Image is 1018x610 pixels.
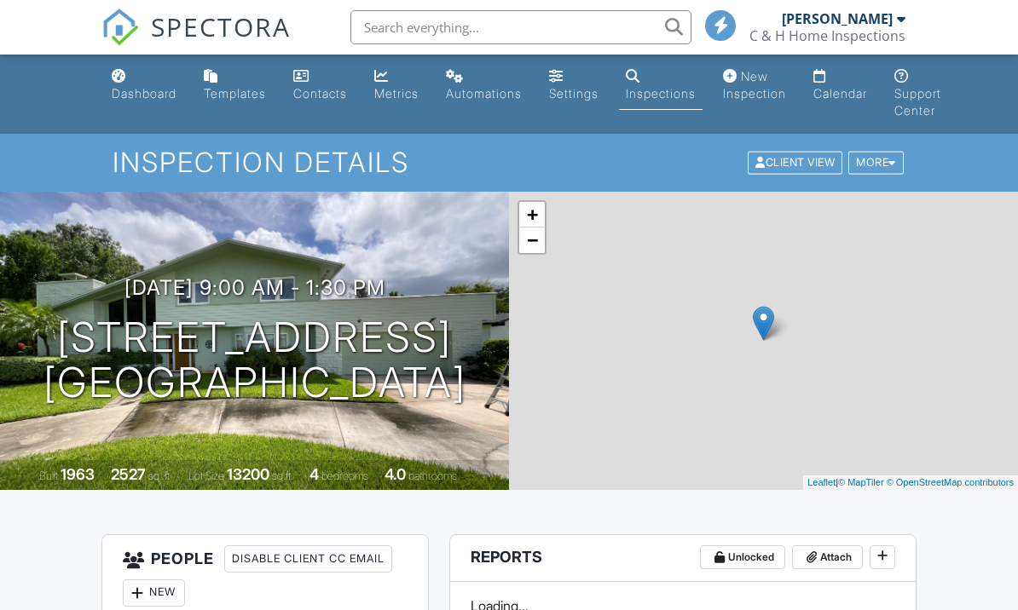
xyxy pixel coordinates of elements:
div: Calendar [813,86,867,101]
a: © OpenStreetMap contributors [887,477,1014,487]
a: Metrics [367,61,425,110]
a: Zoom in [519,202,545,227]
a: Contacts [286,61,354,110]
span: Built [39,469,58,482]
div: Disable Client CC Email [224,545,392,573]
div: C & H Home Inspections [749,27,905,44]
a: Leaflet [807,477,836,487]
a: Zoom out [519,227,545,253]
h1: [STREET_ADDRESS] [GEOGRAPHIC_DATA] [43,315,466,406]
div: 13200 [227,465,269,483]
a: Dashboard [105,61,183,110]
div: 2527 [111,465,146,483]
a: Automations (Basic) [439,61,529,110]
a: Support Center [888,61,948,127]
span: Lot Size [188,469,224,482]
div: [PERSON_NAME] [782,10,893,27]
span: SPECTORA [151,9,291,44]
div: 4.0 [385,465,406,483]
div: | [803,475,1018,490]
div: Dashboard [112,86,176,101]
a: New Inspection [716,61,793,110]
div: New [123,579,185,607]
div: New Inspection [723,69,786,101]
div: Settings [549,86,599,101]
div: Automations [446,86,522,101]
a: Client View [746,155,847,168]
a: SPECTORA [101,23,291,59]
div: Client View [748,152,842,175]
div: Contacts [293,86,347,101]
h1: Inspection Details [113,147,905,177]
a: Calendar [807,61,874,110]
span: sq.ft. [272,469,293,482]
div: More [848,152,904,175]
div: 4 [309,465,319,483]
input: Search everything... [350,10,691,44]
span: sq. ft. [148,469,172,482]
div: Templates [204,86,266,101]
div: Inspections [626,86,696,101]
a: Settings [542,61,605,110]
div: Metrics [374,86,419,101]
a: © MapTiler [838,477,884,487]
img: The Best Home Inspection Software - Spectora [101,9,139,46]
a: Inspections [619,61,703,110]
a: Templates [197,61,273,110]
span: bedrooms [321,469,368,482]
div: 1963 [61,465,95,483]
span: bathrooms [408,469,457,482]
div: Support Center [894,86,941,118]
h3: [DATE] 9:00 am - 1:30 pm [124,276,385,299]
